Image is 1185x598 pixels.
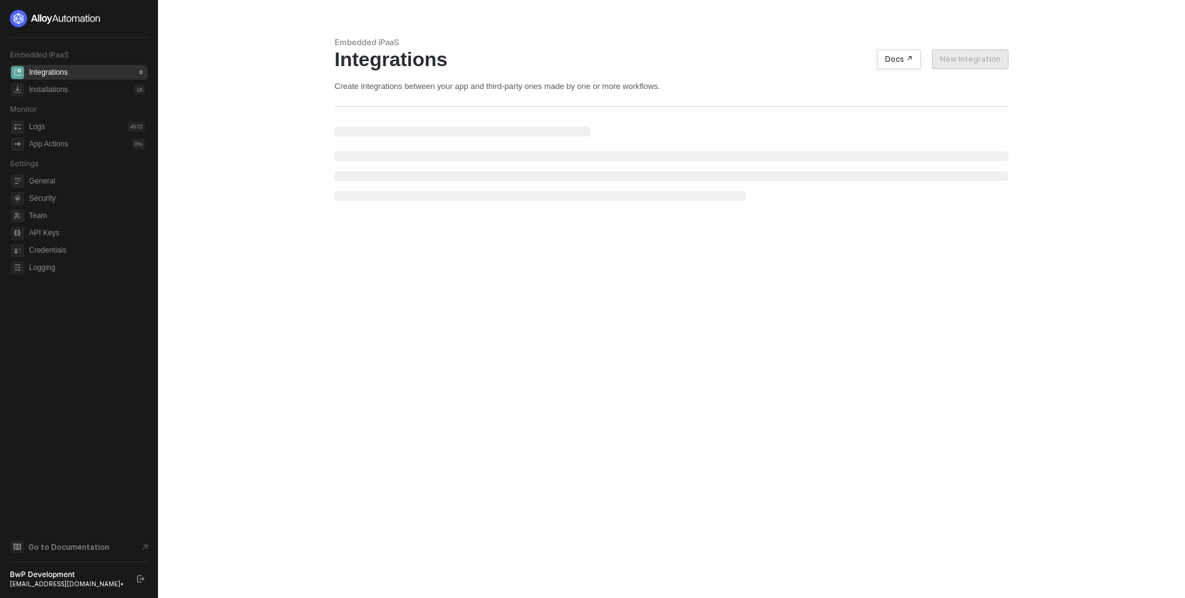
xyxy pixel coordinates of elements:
span: Monitor [10,104,37,114]
div: 18 [134,85,145,95]
div: App Actions [29,139,68,149]
a: logo [10,10,148,27]
span: icon-logs [11,120,24,133]
a: Knowledge Base [10,539,148,554]
div: Embedded iPaaS [335,37,1008,48]
span: installations [11,83,24,96]
span: api-key [11,227,24,240]
span: General [29,174,145,188]
div: Logs [29,122,45,132]
span: security [11,192,24,205]
div: BwP Development [10,570,126,579]
div: Installations [29,85,68,95]
div: 4572 [128,122,145,132]
div: Create integrations between your app and third-party ones made by one or more workflows. [335,81,1008,91]
span: API Keys [29,225,145,240]
div: [EMAIL_ADDRESS][DOMAIN_NAME] • [10,579,126,588]
span: Go to Documentation [28,542,109,552]
span: logout [137,575,144,583]
span: documentation [11,541,23,553]
div: Docs ↗ [885,54,913,64]
span: Security [29,191,145,206]
div: Integrations [29,67,68,78]
div: Integrations [335,48,1008,71]
span: Settings [10,159,38,168]
span: general [11,175,24,188]
span: document-arrow [139,541,151,554]
span: logging [11,261,24,274]
button: Docs ↗ [877,49,921,69]
span: team [11,209,24,222]
button: New Integration [932,49,1008,69]
div: 0 [137,67,145,77]
span: Logging [29,260,145,275]
span: Embedded iPaaS [10,50,69,59]
span: Credentials [29,243,145,258]
span: Team [29,208,145,223]
span: icon-app-actions [11,138,24,151]
img: logo [10,10,101,27]
span: integrations [11,66,24,79]
div: 0 % [132,139,145,149]
span: credentials [11,244,24,257]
